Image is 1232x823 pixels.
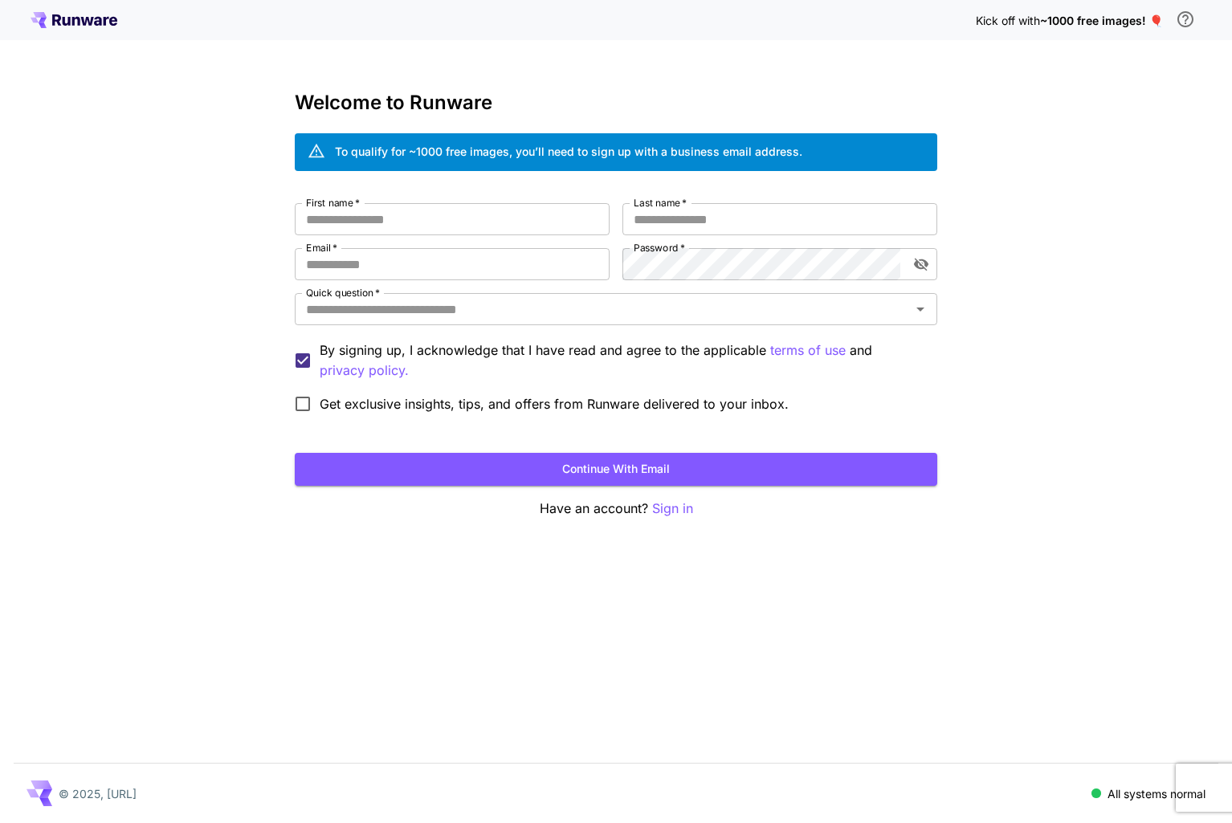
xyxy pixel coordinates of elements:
span: Kick off with [976,14,1040,27]
p: privacy policy. [320,361,409,381]
button: By signing up, I acknowledge that I have read and agree to the applicable terms of use and [320,361,409,381]
h3: Welcome to Runware [295,92,937,114]
label: Quick question [306,286,380,299]
button: By signing up, I acknowledge that I have read and agree to the applicable and privacy policy. [770,340,846,361]
label: Last name [634,196,687,210]
label: Email [306,241,337,255]
button: Continue with email [295,453,937,486]
span: Get exclusive insights, tips, and offers from Runware delivered to your inbox. [320,394,789,414]
p: Have an account? [295,499,937,519]
button: Open [909,298,932,320]
p: All systems normal [1108,785,1205,802]
label: Password [634,241,685,255]
button: In order to qualify for free credit, you need to sign up with a business email address and click ... [1169,3,1201,35]
div: To qualify for ~1000 free images, you’ll need to sign up with a business email address. [335,143,802,160]
p: terms of use [770,340,846,361]
label: First name [306,196,360,210]
span: ~1000 free images! 🎈 [1040,14,1163,27]
button: Sign in [652,499,693,519]
p: By signing up, I acknowledge that I have read and agree to the applicable and [320,340,924,381]
button: toggle password visibility [907,250,936,279]
p: © 2025, [URL] [59,785,137,802]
